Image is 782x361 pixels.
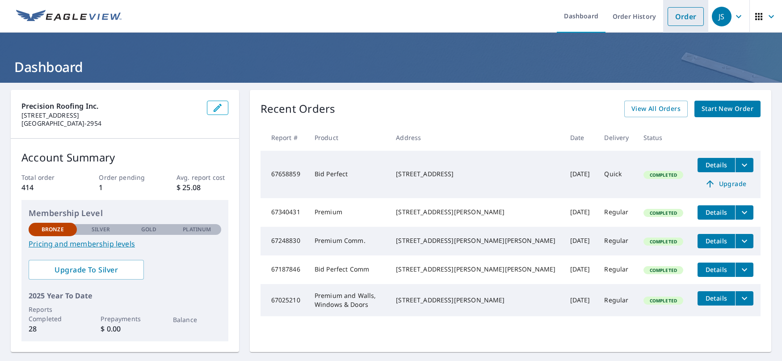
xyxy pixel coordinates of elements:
[307,255,389,284] td: Bid Perfect Comm
[563,124,597,151] th: Date
[563,227,597,255] td: [DATE]
[644,210,682,216] span: Completed
[597,198,636,227] td: Regular
[703,265,730,274] span: Details
[261,284,307,316] td: 67025210
[21,119,200,127] p: [GEOGRAPHIC_DATA]-2954
[597,124,636,151] th: Delivery
[563,284,597,316] td: [DATE]
[735,263,753,277] button: filesDropdownBtn-67187846
[42,225,64,234] p: Bronze
[307,198,389,227] td: Premium
[644,267,682,273] span: Completed
[307,284,389,316] td: Premium and Walls, Windows & Doors
[21,149,228,166] p: Account Summary
[597,227,636,255] td: Regular
[29,238,221,249] a: Pricing and membership levels
[29,305,77,323] p: Reports Completed
[735,158,753,172] button: filesDropdownBtn-67658859
[735,205,753,220] button: filesDropdownBtn-67340431
[644,172,682,178] span: Completed
[261,227,307,255] td: 67248830
[631,103,681,115] span: View All Orders
[703,237,730,245] span: Details
[11,58,771,76] h1: Dashboard
[396,265,555,274] div: [STREET_ADDRESS][PERSON_NAME][PERSON_NAME]
[702,103,753,115] span: Start New Order
[735,291,753,306] button: filesDropdownBtn-67025210
[597,255,636,284] td: Regular
[307,124,389,151] th: Product
[703,294,730,302] span: Details
[396,208,555,217] div: [STREET_ADDRESS][PERSON_NAME]
[261,198,307,227] td: 67340431
[563,151,597,198] td: [DATE]
[597,151,636,198] td: Quick
[636,124,690,151] th: Status
[36,265,137,275] span: Upgrade To Silver
[694,101,761,117] a: Start New Order
[173,315,221,324] p: Balance
[261,255,307,284] td: 67187846
[261,151,307,198] td: 67658859
[261,101,336,117] p: Recent Orders
[698,263,735,277] button: detailsBtn-67187846
[712,7,732,26] div: JS
[703,178,748,189] span: Upgrade
[21,182,73,193] p: 414
[668,7,704,26] a: Order
[21,173,73,182] p: Total order
[644,238,682,245] span: Completed
[16,10,122,23] img: EV Logo
[698,205,735,220] button: detailsBtn-67340431
[99,173,151,182] p: Order pending
[307,227,389,255] td: Premium Comm.
[389,124,563,151] th: Address
[21,111,200,119] p: [STREET_ADDRESS]
[261,124,307,151] th: Report #
[563,255,597,284] td: [DATE]
[735,234,753,248] button: filesDropdownBtn-67248830
[698,234,735,248] button: detailsBtn-67248830
[703,208,730,217] span: Details
[698,291,735,306] button: detailsBtn-67025210
[396,236,555,245] div: [STREET_ADDRESS][PERSON_NAME][PERSON_NAME]
[29,260,144,280] a: Upgrade To Silver
[307,151,389,198] td: Bid Perfect
[21,101,200,111] p: Precision Roofing Inc.
[141,225,156,234] p: Gold
[177,182,228,193] p: $ 25.08
[563,198,597,227] td: [DATE]
[177,173,228,182] p: Avg. report cost
[698,177,753,191] a: Upgrade
[624,101,688,117] a: View All Orders
[597,284,636,316] td: Regular
[29,207,221,219] p: Membership Level
[396,170,555,178] div: [STREET_ADDRESS]
[698,158,735,172] button: detailsBtn-67658859
[703,161,730,169] span: Details
[183,225,211,234] p: Platinum
[644,297,682,304] span: Completed
[396,296,555,305] div: [STREET_ADDRESS][PERSON_NAME]
[101,314,149,323] p: Prepayments
[29,290,221,301] p: 2025 Year To Date
[92,225,110,234] p: Silver
[29,323,77,334] p: 28
[99,182,151,193] p: 1
[101,323,149,334] p: $ 0.00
